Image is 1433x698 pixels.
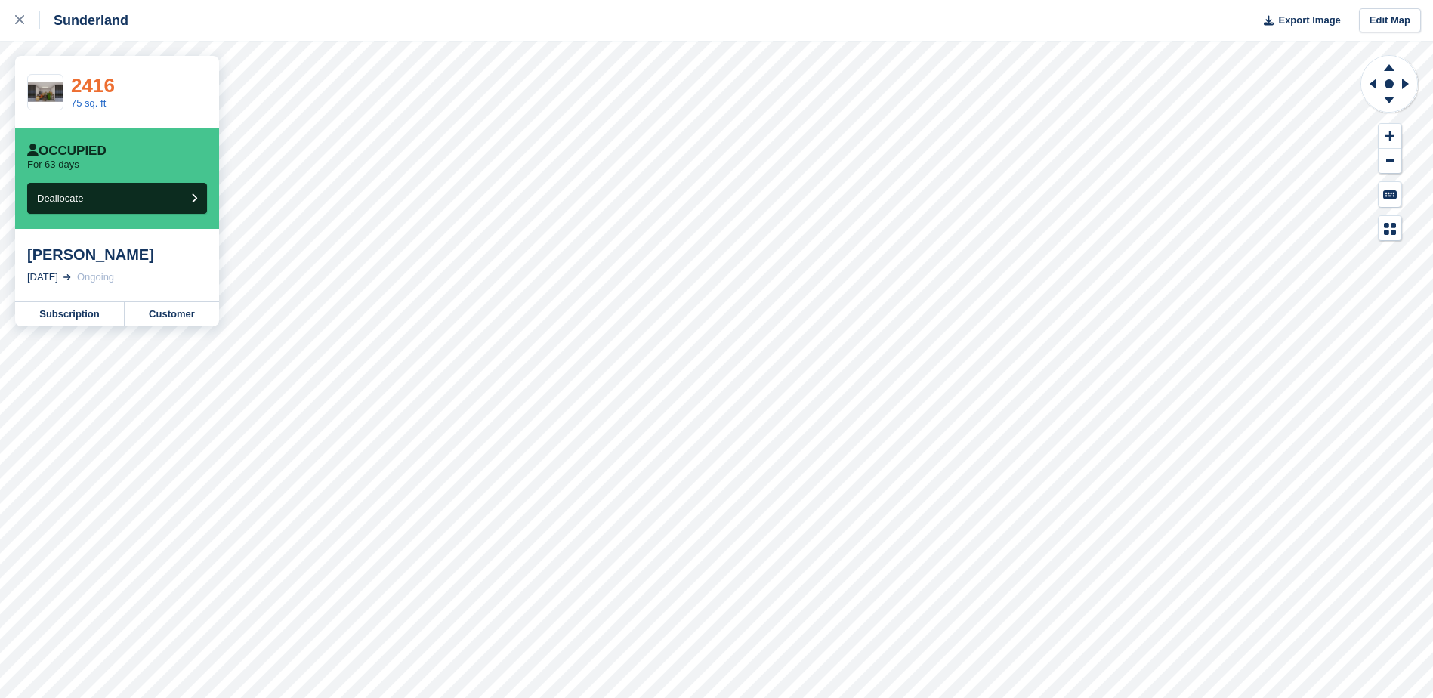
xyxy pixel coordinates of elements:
[1255,8,1341,33] button: Export Image
[27,270,58,285] div: [DATE]
[37,193,83,204] span: Deallocate
[15,302,125,326] a: Subscription
[1379,216,1401,241] button: Map Legend
[27,144,107,159] div: Occupied
[1379,182,1401,207] button: Keyboard Shortcuts
[28,82,63,102] img: 75%20SQ.FT.jpg
[77,270,114,285] div: Ongoing
[71,97,106,109] a: 75 sq. ft
[1379,149,1401,174] button: Zoom Out
[27,246,207,264] div: [PERSON_NAME]
[125,302,219,326] a: Customer
[27,183,207,214] button: Deallocate
[1379,124,1401,149] button: Zoom In
[71,74,115,97] a: 2416
[27,159,79,171] p: For 63 days
[40,11,128,29] div: Sunderland
[1278,13,1340,28] span: Export Image
[1359,8,1421,33] a: Edit Map
[63,274,71,280] img: arrow-right-light-icn-cde0832a797a2874e46488d9cf13f60e5c3a73dbe684e267c42b8395dfbc2abf.svg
